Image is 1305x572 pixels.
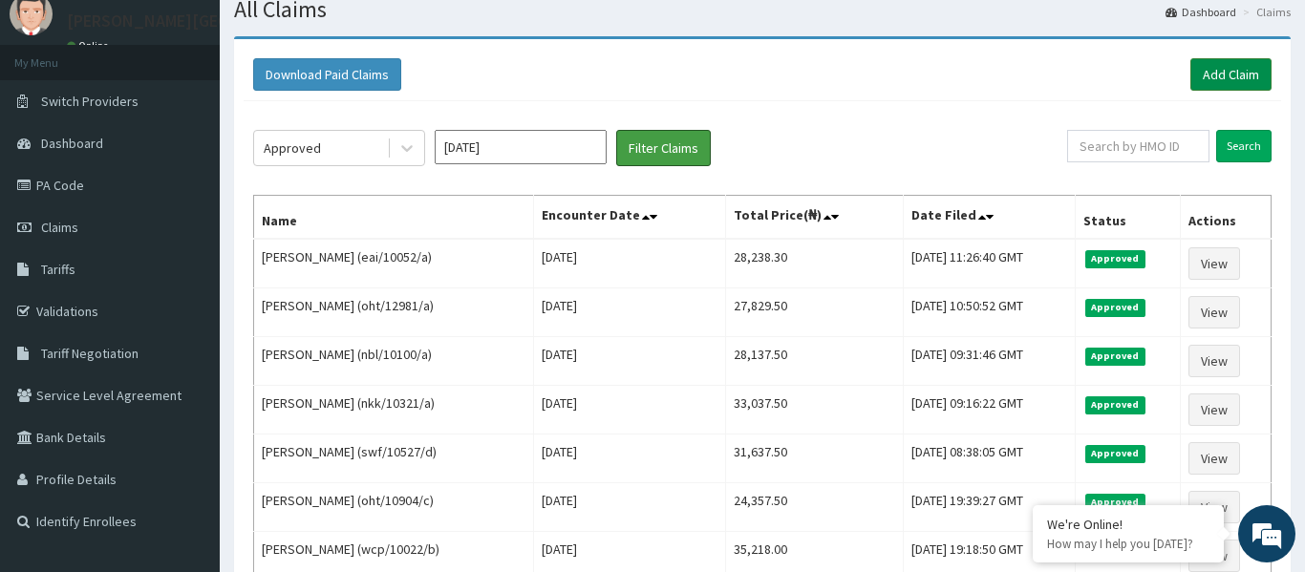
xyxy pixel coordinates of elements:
td: [DATE] [533,386,725,434]
span: Claims [41,219,78,236]
span: Approved [1085,299,1145,316]
th: Date Filed [904,196,1076,240]
span: Approved [1085,494,1145,511]
td: [DATE] [533,483,725,532]
td: [DATE] 09:16:22 GMT [904,386,1076,434]
td: [DATE] 10:50:52 GMT [904,288,1076,337]
span: Switch Providers [41,93,139,110]
a: View [1188,442,1240,475]
td: [DATE] [533,239,725,288]
span: Dashboard [41,135,103,152]
th: Actions [1180,196,1271,240]
th: Total Price(₦) [725,196,904,240]
span: Approved [1085,445,1145,462]
li: Claims [1238,4,1291,20]
td: 31,637.50 [725,434,904,483]
input: Select Month and Year [435,130,607,164]
div: We're Online! [1047,516,1209,533]
td: [PERSON_NAME] (swf/10527/d) [254,434,534,483]
th: Name [254,196,534,240]
div: Approved [264,138,321,158]
a: View [1188,491,1240,523]
th: Encounter Date [533,196,725,240]
td: [DATE] [533,337,725,386]
td: 24,357.50 [725,483,904,532]
td: 28,238.30 [725,239,904,288]
a: View [1188,393,1240,426]
td: 33,037.50 [725,386,904,434]
td: [PERSON_NAME] (oht/12981/a) [254,288,534,337]
p: [PERSON_NAME][GEOGRAPHIC_DATA] [67,12,350,30]
span: Tariff Negotiation [41,345,139,362]
td: [PERSON_NAME] (oht/10904/c) [254,483,534,532]
td: [DATE] 08:38:05 GMT [904,434,1076,483]
td: [PERSON_NAME] (eai/10052/a) [254,239,534,288]
span: We're online! [111,167,264,360]
input: Search [1216,130,1272,162]
img: d_794563401_company_1708531726252_794563401 [35,95,77,143]
th: Status [1076,196,1180,240]
td: [DATE] [533,288,725,337]
a: Online [67,39,113,53]
input: Search by HMO ID [1067,130,1209,162]
span: Tariffs [41,261,75,278]
a: Dashboard [1166,4,1236,20]
div: Chat with us now [99,107,321,132]
td: [PERSON_NAME] (nbl/10100/a) [254,337,534,386]
div: Minimize live chat window [313,10,359,55]
span: Approved [1085,348,1145,365]
a: Add Claim [1190,58,1272,91]
button: Filter Claims [616,130,711,166]
span: Approved [1085,396,1145,413]
textarea: Type your message and hit 'Enter' [10,374,364,441]
td: [DATE] 19:39:27 GMT [904,483,1076,532]
td: [DATE] [533,434,725,483]
a: View [1188,296,1240,328]
td: 27,829.50 [725,288,904,337]
td: [DATE] 09:31:46 GMT [904,337,1076,386]
td: [DATE] 11:26:40 GMT [904,239,1076,288]
a: View [1188,247,1240,280]
td: 28,137.50 [725,337,904,386]
p: How may I help you today? [1047,536,1209,552]
button: Download Paid Claims [253,58,401,91]
td: [PERSON_NAME] (nkk/10321/a) [254,386,534,434]
a: View [1188,345,1240,377]
span: Approved [1085,250,1145,267]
